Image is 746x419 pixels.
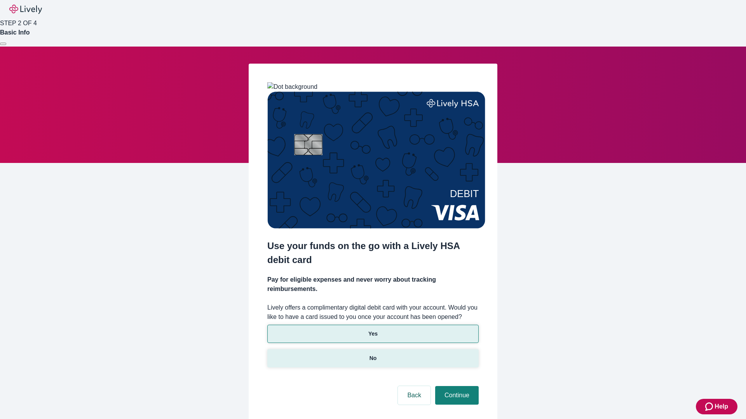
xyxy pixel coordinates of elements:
[398,386,431,405] button: Back
[267,349,479,367] button: No
[267,275,479,294] h4: Pay for eligible expenses and never worry about tracking reimbursements.
[435,386,479,405] button: Continue
[370,354,377,362] p: No
[267,92,485,229] img: Debit card
[715,402,728,411] span: Help
[267,303,479,322] label: Lively offers a complimentary digital debit card with your account. Would you like to have a card...
[267,82,317,92] img: Dot background
[368,330,378,338] p: Yes
[267,239,479,267] h2: Use your funds on the go with a Lively HSA debit card
[267,325,479,343] button: Yes
[9,5,42,14] img: Lively
[705,402,715,411] svg: Zendesk support icon
[696,399,737,414] button: Zendesk support iconHelp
